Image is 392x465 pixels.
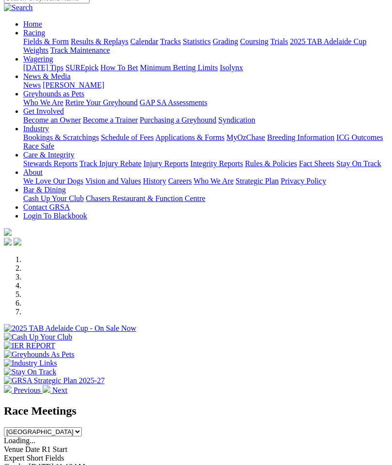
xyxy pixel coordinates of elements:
[71,37,128,46] a: Results & Replays
[43,81,104,89] a: [PERSON_NAME]
[79,159,141,168] a: Track Injury Rebate
[143,159,188,168] a: Injury Reports
[168,177,192,185] a: Careers
[240,37,269,46] a: Coursing
[23,37,388,55] div: Racing
[290,37,366,46] a: 2025 TAB Adelaide Cup
[23,116,388,124] div: Get Involved
[86,194,205,202] a: Chasers Restaurant & Function Centre
[27,454,44,462] span: Short
[143,177,166,185] a: History
[4,386,43,394] a: Previous
[65,63,98,72] a: SUREpick
[4,359,57,368] img: Industry Links
[236,177,279,185] a: Strategic Plan
[23,63,388,72] div: Wagering
[4,333,72,341] img: Cash Up Your Club
[25,445,40,453] span: Date
[213,37,238,46] a: Grading
[183,37,211,46] a: Statistics
[4,238,12,246] img: facebook.svg
[23,186,66,194] a: Bar & Dining
[45,454,64,462] span: Fields
[336,159,381,168] a: Stay On Track
[42,445,67,453] span: R1 Start
[267,133,334,141] a: Breeding Information
[23,159,77,168] a: Stewards Reports
[190,159,243,168] a: Integrity Reports
[23,46,48,54] a: Weights
[4,350,75,359] img: Greyhounds As Pets
[101,63,138,72] a: How To Bet
[23,81,388,90] div: News & Media
[226,133,265,141] a: MyOzChase
[83,116,138,124] a: Become a Trainer
[23,177,83,185] a: We Love Our Dogs
[14,386,41,394] span: Previous
[23,212,87,220] a: Login To Blackbook
[194,177,234,185] a: Who We Are
[270,37,288,46] a: Trials
[23,194,388,203] div: Bar & Dining
[23,98,63,107] a: Who We Are
[23,63,63,72] a: [DATE] Tips
[140,98,208,107] a: GAP SA Assessments
[4,228,12,236] img: logo-grsa-white.png
[50,46,110,54] a: Track Maintenance
[336,133,383,141] a: ICG Outcomes
[23,168,43,176] a: About
[23,29,45,37] a: Racing
[4,324,136,333] img: 2025 TAB Adelaide Cup - On Sale Now
[281,177,326,185] a: Privacy Policy
[218,116,255,124] a: Syndication
[23,107,64,115] a: Get Involved
[23,194,84,202] a: Cash Up Your Club
[23,124,49,133] a: Industry
[4,454,25,462] span: Expert
[140,116,216,124] a: Purchasing a Greyhound
[52,386,67,394] span: Next
[4,404,388,418] h2: Race Meetings
[4,368,56,376] img: Stay On Track
[23,133,388,151] div: Industry
[23,37,69,46] a: Fields & Form
[23,81,41,89] a: News
[155,133,225,141] a: Applications & Forms
[23,98,388,107] div: Greyhounds as Pets
[23,55,53,63] a: Wagering
[4,3,33,12] img: Search
[23,133,99,141] a: Bookings & Scratchings
[23,151,75,159] a: Care & Integrity
[4,445,23,453] span: Venue
[23,159,388,168] div: Care & Integrity
[23,142,54,150] a: Race Safe
[23,203,70,211] a: Contact GRSA
[43,385,50,393] img: chevron-right-pager-white.svg
[130,37,158,46] a: Calendar
[220,63,243,72] a: Isolynx
[4,436,35,445] span: Loading...
[23,177,388,186] div: About
[299,159,334,168] a: Fact Sheets
[140,63,218,72] a: Minimum Betting Limits
[4,385,12,393] img: chevron-left-pager-white.svg
[23,116,81,124] a: Become an Owner
[23,90,84,98] a: Greyhounds as Pets
[101,133,153,141] a: Schedule of Fees
[23,72,71,80] a: News & Media
[245,159,297,168] a: Rules & Policies
[4,341,55,350] img: IER REPORT
[4,376,105,385] img: GRSA Strategic Plan 2025-27
[23,20,42,28] a: Home
[65,98,138,107] a: Retire Your Greyhound
[160,37,181,46] a: Tracks
[14,238,21,246] img: twitter.svg
[85,177,141,185] a: Vision and Values
[43,386,67,394] a: Next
